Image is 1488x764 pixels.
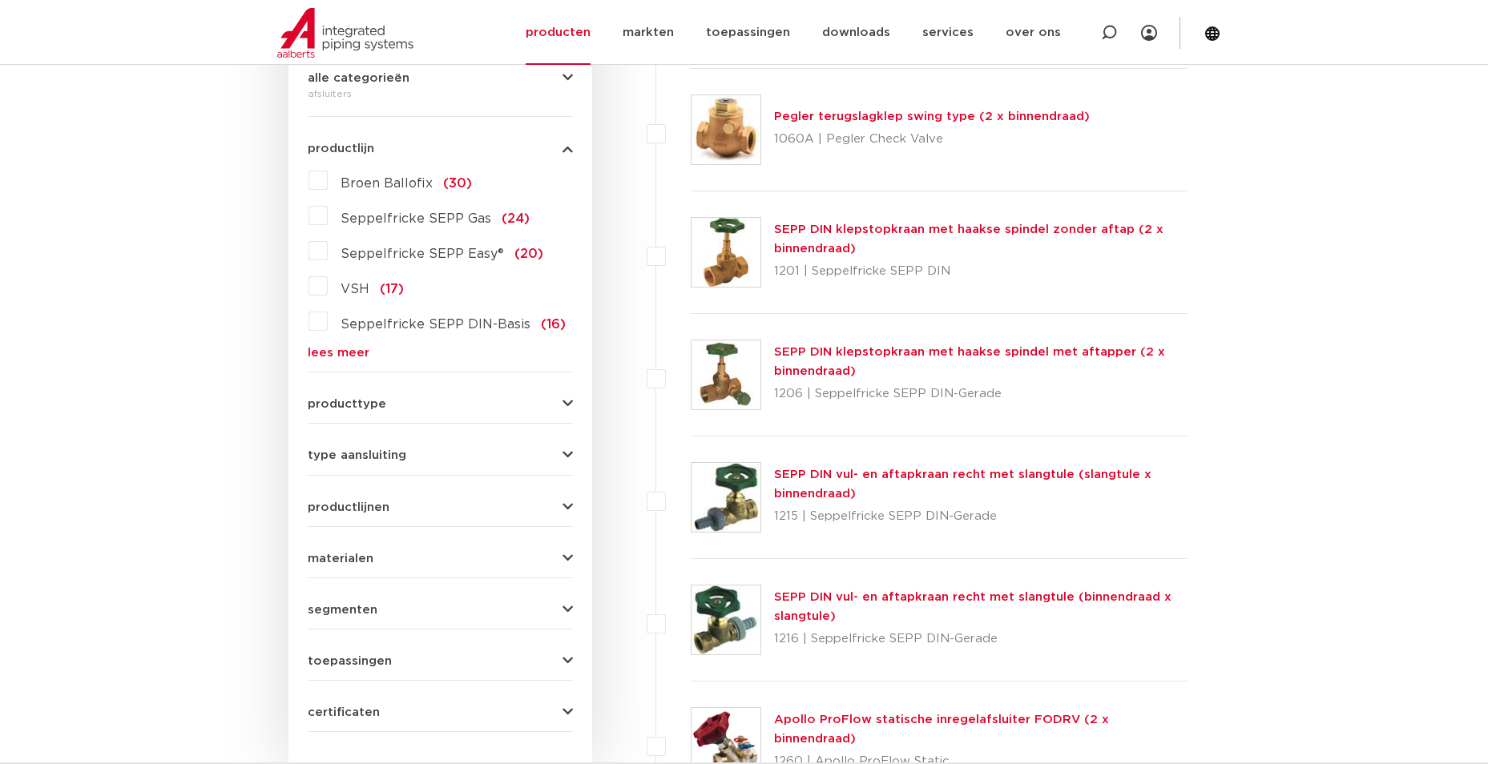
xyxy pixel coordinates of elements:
span: (24) [502,212,530,225]
span: alle categorieën [308,72,409,84]
button: alle categorieën [308,72,573,84]
button: productlijn [308,143,573,155]
img: Thumbnail for SEPP DIN klepstopkraan met haakse spindel zonder aftap (2 x binnendraad) [692,218,760,287]
p: 1201 | Seppelfricke SEPP DIN [774,259,1188,284]
a: Pegler terugslagklep swing type (2 x binnendraad) [774,111,1090,123]
span: materialen [308,553,373,565]
button: producttype [308,398,573,410]
span: toepassingen [308,655,392,667]
img: Thumbnail for SEPP DIN vul- en aftapkraan recht met slangtule (slangtule x binnendraad) [692,463,760,532]
span: Seppelfricke SEPP DIN-Basis [341,318,530,331]
a: Apollo ProFlow statische inregelafsluiter FODRV (2 x binnendraad) [774,714,1109,745]
span: (17) [380,283,404,296]
a: lees meer [308,347,573,359]
span: productlijnen [308,501,389,513]
span: (16) [541,318,566,331]
button: certificaten [308,706,573,718]
p: 1215 | Seppelfricke SEPP DIN-Gerade [774,504,1188,529]
img: Thumbnail for SEPP DIN vul- en aftapkraan recht met slangtule (binnendraad x slangtule) [692,585,760,654]
span: Broen Ballofix [341,177,433,190]
span: producttype [308,398,386,410]
img: Thumbnail for Pegler terugslagklep swing type (2 x binnendraad) [692,95,760,164]
p: 1060A | Pegler Check Valve [774,127,1090,152]
span: type aansluiting [308,449,406,461]
span: VSH [341,283,369,296]
a: SEPP DIN klepstopkraan met haakse spindel zonder aftap (2 x binnendraad) [774,223,1163,255]
span: (20) [514,247,543,260]
span: Seppelfricke SEPP Gas [341,212,491,225]
span: Seppelfricke SEPP Easy® [341,247,504,260]
button: type aansluiting [308,449,573,461]
button: segmenten [308,604,573,616]
a: SEPP DIN klepstopkraan met haakse spindel met aftapper (2 x binnendraad) [774,346,1165,377]
span: certificaten [308,706,380,718]
p: 1206 | Seppelfricke SEPP DIN-Gerade [774,381,1188,407]
span: segmenten [308,604,377,616]
div: afsluiters [308,84,573,103]
button: materialen [308,553,573,565]
button: productlijnen [308,501,573,513]
button: toepassingen [308,655,573,667]
p: 1216 | Seppelfricke SEPP DIN-Gerade [774,626,1188,652]
a: SEPP DIN vul- en aftapkraan recht met slangtule (slangtule x binnendraad) [774,468,1151,500]
a: SEPP DIN vul- en aftapkraan recht met slangtule (binnendraad x slangtule) [774,591,1171,622]
span: productlijn [308,143,374,155]
img: Thumbnail for SEPP DIN klepstopkraan met haakse spindel met aftapper (2 x binnendraad) [692,340,760,409]
span: (30) [443,177,472,190]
